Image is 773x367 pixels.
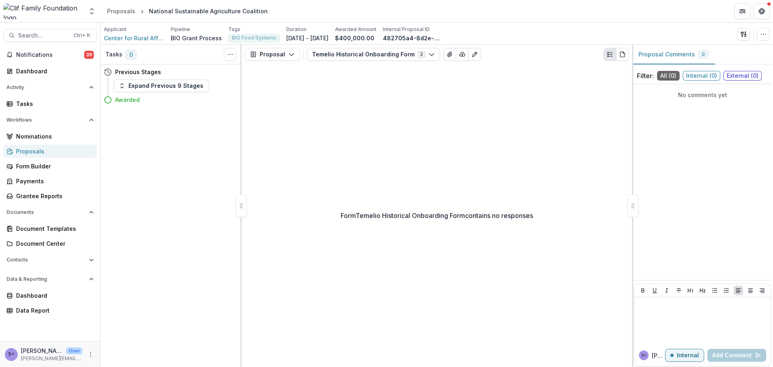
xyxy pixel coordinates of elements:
[637,71,654,81] p: Filter:
[3,237,97,250] a: Document Center
[734,286,743,295] button: Align Left
[383,26,430,33] p: Internal Proposal ID
[16,239,91,248] div: Document Center
[126,50,136,60] span: 0
[86,350,95,359] button: More
[3,222,97,235] a: Document Templates
[16,67,91,75] div: Dashboard
[335,34,374,42] p: $400,000.00
[3,174,97,188] a: Payments
[16,291,91,300] div: Dashboard
[16,52,84,58] span: Notifications
[286,26,306,33] p: Duration
[3,189,97,203] a: Grantee Reports
[6,257,86,263] span: Contacts
[307,48,440,61] button: Temelio Historical Onboarding Form2
[66,347,83,355] p: User
[335,26,376,33] p: Awarded Amount
[674,286,684,295] button: Strike
[3,304,97,317] a: Data Report
[224,48,237,61] button: Toggle View Cancelled Tasks
[16,162,91,170] div: Form Builder
[686,286,695,295] button: Heading 1
[710,286,719,295] button: Bullet List
[3,273,97,286] button: Open Data & Reporting
[232,35,276,41] span: BIO Food Systems
[16,306,91,315] div: Data Report
[3,114,97,126] button: Open Workflows
[8,352,14,357] div: Sarah Grady <sarah@cliffamilyfoundation.org>
[115,95,140,104] h4: Awarded
[632,45,715,64] button: Proposal Comments
[21,346,63,355] p: [PERSON_NAME] <[PERSON_NAME][EMAIL_ADDRESS][DOMAIN_NAME]>
[3,289,97,302] a: Dashboard
[3,206,97,219] button: Open Documents
[3,48,97,61] button: Notifications39
[16,192,91,200] div: Grantee Reports
[341,211,533,220] p: Form Temelio Historical Onboarding Form contains no responses
[638,286,648,295] button: Bold
[665,349,704,362] button: Internal
[104,34,164,42] a: Center for Rural Affairs
[677,352,699,359] p: Internal
[16,132,91,141] div: Nominations
[16,177,91,185] div: Payments
[6,117,86,123] span: Workflows
[468,48,481,61] button: Edit as form
[86,3,97,19] button: Open entity switcher
[683,71,720,81] span: Internal ( 0 )
[443,48,456,61] button: View Attached Files
[383,34,443,42] p: 482705a4-8d2e-4344-81b4-ccafabd9adf4
[3,29,97,42] button: Search...
[604,48,616,61] button: Plaintext view
[3,81,97,94] button: Open Activity
[721,286,731,295] button: Ordered List
[72,31,92,40] div: Ctrl + K
[21,355,83,362] p: [PERSON_NAME][EMAIL_ADDRESS][DOMAIN_NAME]
[104,5,138,17] a: Proposals
[105,51,122,58] h3: Tasks
[104,26,126,33] p: Applicant
[637,91,768,99] p: No comments yet
[702,52,705,57] span: 0
[754,3,770,19] button: Get Help
[657,71,680,81] span: All ( 0 )
[171,34,222,42] p: BIO Grant Process
[115,68,161,76] h4: Previous Stages
[641,353,647,357] div: Sarah Grady <sarah@cliffamilyfoundation.org>
[286,34,329,42] p: [DATE] - [DATE]
[18,32,69,39] span: Search...
[6,85,86,90] span: Activity
[3,64,97,78] a: Dashboard
[3,3,83,19] img: Clif Family Foundation logo
[723,71,762,81] span: External ( 0 )
[698,286,707,295] button: Heading 2
[84,51,94,59] span: 39
[171,26,190,33] p: Pipeline
[149,7,268,15] div: National Sustainable Agriculture Coalition
[16,224,91,233] div: Document Templates
[114,79,209,92] button: Expand Previous 9 Stages
[3,160,97,173] a: Form Builder
[662,286,672,295] button: Italicize
[6,276,86,282] span: Data & Reporting
[3,97,97,110] a: Tasks
[734,3,750,19] button: Partners
[104,5,271,17] nav: breadcrumb
[228,26,240,33] p: Tags
[16,100,91,108] div: Tasks
[652,351,665,360] p: [PERSON_NAME]
[107,7,135,15] div: Proposals
[757,286,767,295] button: Align Right
[650,286,659,295] button: Underline
[3,253,97,266] button: Open Contacts
[707,349,766,362] button: Add Comment
[6,209,86,215] span: Documents
[16,147,91,156] div: Proposals
[3,145,97,158] a: Proposals
[746,286,755,295] button: Align Center
[3,130,97,143] a: Nominations
[616,48,629,61] button: PDF view
[245,48,300,61] button: Proposal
